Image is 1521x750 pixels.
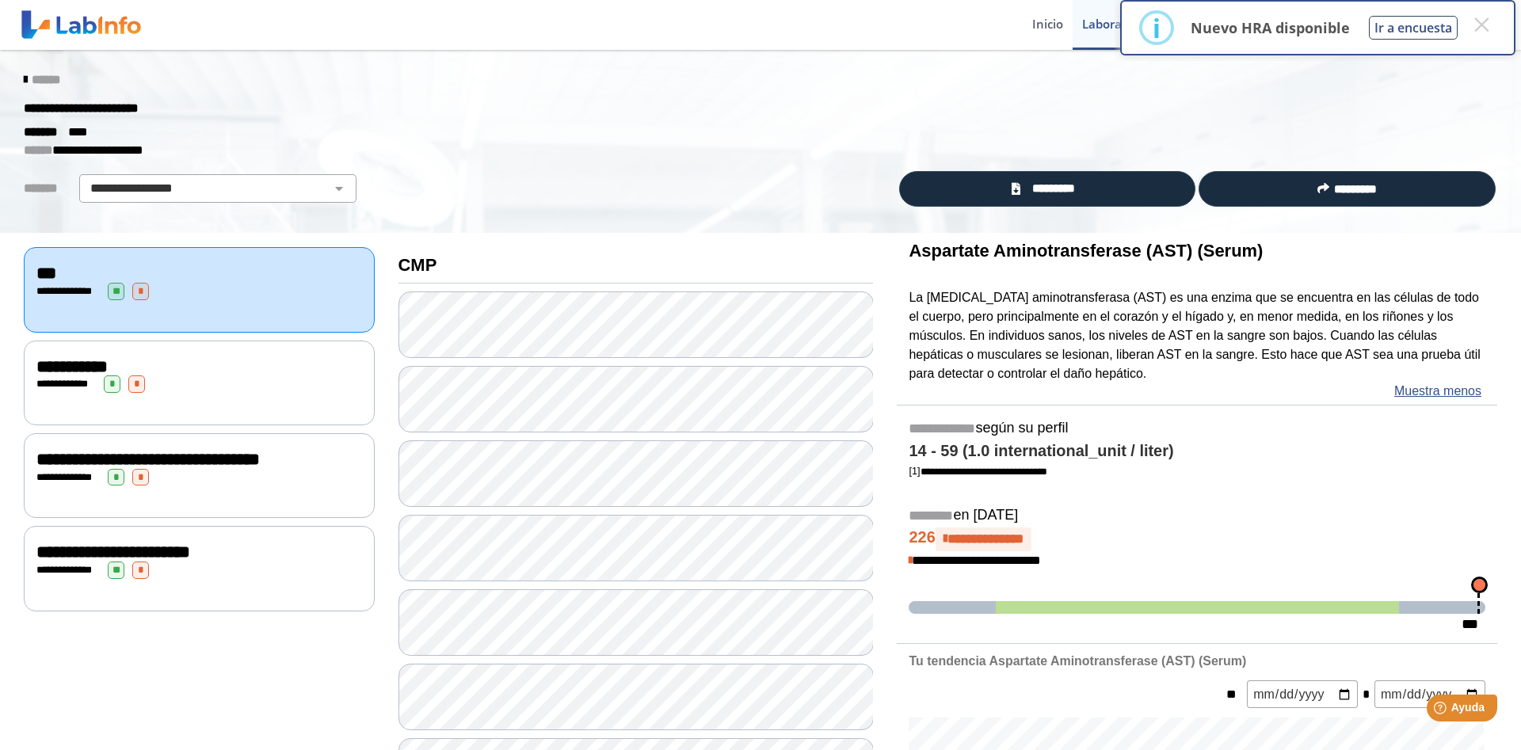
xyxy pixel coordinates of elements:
[1380,688,1504,733] iframe: Help widget launcher
[909,465,1046,477] a: [1]
[1153,13,1161,42] div: i
[909,654,1246,668] b: Tu tendencia Aspartate Aminotransferase (AST) (Serum)
[909,420,1485,438] h5: según su perfil
[1467,10,1496,39] button: Close this dialog
[1247,680,1358,708] input: mm/dd/yyyy
[1369,16,1458,40] button: Ir a encuesta
[398,255,437,275] b: CMP
[1374,680,1485,708] input: mm/dd/yyyy
[1191,18,1350,37] p: Nuevo HRA disponible
[909,442,1485,461] h4: 14 - 59 (1.0 international_unit / liter)
[909,507,1485,525] h5: en [DATE]
[1394,382,1481,401] a: Muestra menos
[909,527,1485,551] h4: 226
[909,288,1485,383] p: La [MEDICAL_DATA] aminotransferasa (AST) es una enzima que se encuentra en las células de todo el...
[909,241,1263,261] b: Aspartate Aminotransferase (AST) (Serum)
